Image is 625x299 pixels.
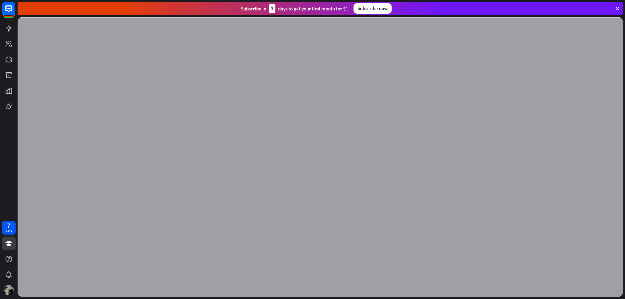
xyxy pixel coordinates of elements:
div: Subscribe in days to get your first month for $1 [241,4,348,13]
div: Subscribe now [354,3,392,14]
div: 3 [269,4,275,13]
div: days [6,228,12,233]
a: 7 days [2,221,16,235]
div: 7 [7,223,10,228]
